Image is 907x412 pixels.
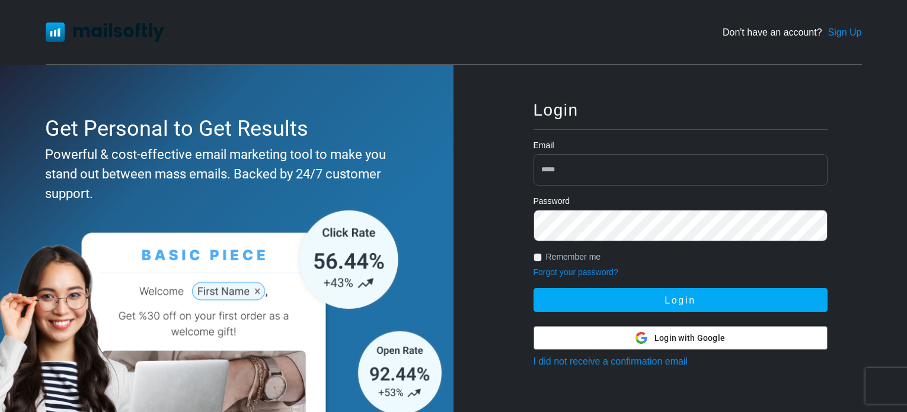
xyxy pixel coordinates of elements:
[534,356,688,366] a: I did not receive a confirmation email
[46,23,164,41] img: Mailsoftly
[723,25,862,40] div: Don't have an account?
[45,145,403,203] div: Powerful & cost-effective email marketing tool to make you stand out between mass emails. Backed ...
[534,326,828,350] button: Login with Google
[534,101,579,119] span: Login
[534,288,828,312] button: Login
[828,25,862,40] a: Sign Up
[546,251,601,263] label: Remember me
[45,113,403,145] div: Get Personal to Get Results
[534,195,570,207] label: Password
[654,332,725,344] span: Login with Google
[534,139,554,152] label: Email
[534,267,618,277] a: Forgot your password?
